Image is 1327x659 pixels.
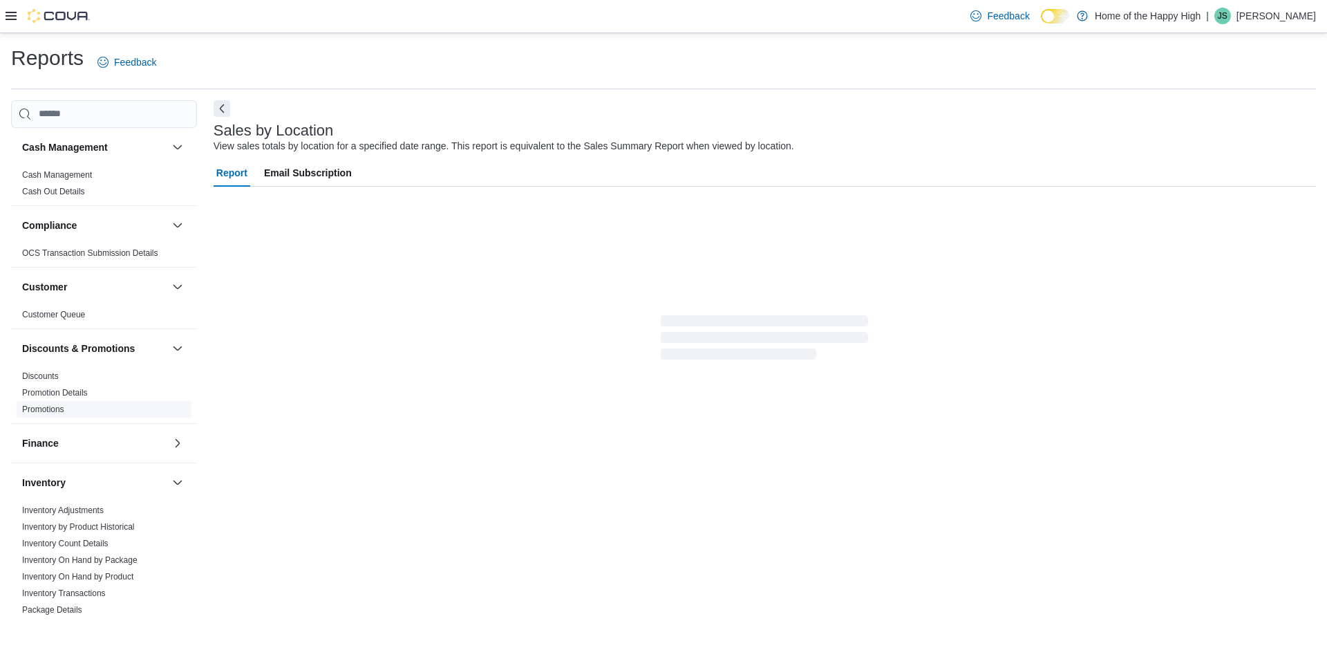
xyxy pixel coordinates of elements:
[264,159,352,187] span: Email Subscription
[22,555,138,565] a: Inventory On Hand by Package
[169,340,186,357] button: Discounts & Promotions
[11,167,197,205] div: Cash Management
[1218,8,1227,24] span: JS
[22,186,85,197] span: Cash Out Details
[11,245,197,267] div: Compliance
[22,571,133,582] span: Inventory On Hand by Product
[169,279,186,295] button: Customer
[22,170,92,180] a: Cash Management
[22,405,64,414] a: Promotions
[22,521,135,532] span: Inventory by Product Historical
[1236,8,1316,24] p: [PERSON_NAME]
[214,100,230,117] button: Next
[11,368,197,423] div: Discounts & Promotions
[169,217,186,234] button: Compliance
[22,476,167,490] button: Inventory
[22,140,108,154] h3: Cash Management
[22,621,82,632] span: Package History
[22,388,88,398] a: Promotion Details
[22,248,158,259] span: OCS Transaction Submission Details
[965,2,1035,30] a: Feedback
[169,474,186,491] button: Inventory
[214,139,794,154] div: View sales totals by location for a specified date range. This report is equivalent to the Sales ...
[22,371,59,381] a: Discounts
[169,139,186,156] button: Cash Management
[1214,8,1231,24] div: Jack Sharp
[92,48,162,76] a: Feedback
[22,248,158,258] a: OCS Transaction Submission Details
[22,342,135,355] h3: Discounts & Promotions
[22,371,59,382] span: Discounts
[22,539,109,548] a: Inventory Count Details
[22,476,66,490] h3: Inventory
[22,280,167,294] button: Customer
[22,588,106,598] a: Inventory Transactions
[22,538,109,549] span: Inventory Count Details
[22,505,104,515] a: Inventory Adjustments
[22,555,138,566] span: Inventory On Hand by Package
[22,140,167,154] button: Cash Management
[22,309,85,320] span: Customer Queue
[22,310,85,319] a: Customer Queue
[22,187,85,196] a: Cash Out Details
[1206,8,1209,24] p: |
[22,387,88,398] span: Promotion Details
[987,9,1029,23] span: Feedback
[22,436,59,450] h3: Finance
[216,159,247,187] span: Report
[11,44,84,72] h1: Reports
[22,280,67,294] h3: Customer
[22,572,133,582] a: Inventory On Hand by Product
[1041,9,1070,24] input: Dark Mode
[214,122,334,139] h3: Sales by Location
[114,55,156,69] span: Feedback
[22,436,167,450] button: Finance
[661,318,868,362] span: Loading
[22,342,167,355] button: Discounts & Promotions
[169,435,186,452] button: Finance
[22,505,104,516] span: Inventory Adjustments
[22,605,82,615] a: Package Details
[11,306,197,328] div: Customer
[22,169,92,180] span: Cash Management
[22,404,64,415] span: Promotions
[22,622,82,631] a: Package History
[22,219,167,232] button: Compliance
[22,604,82,615] span: Package Details
[1095,8,1201,24] p: Home of the Happy High
[28,9,90,23] img: Cova
[22,588,106,599] span: Inventory Transactions
[22,219,77,232] h3: Compliance
[22,522,135,532] a: Inventory by Product Historical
